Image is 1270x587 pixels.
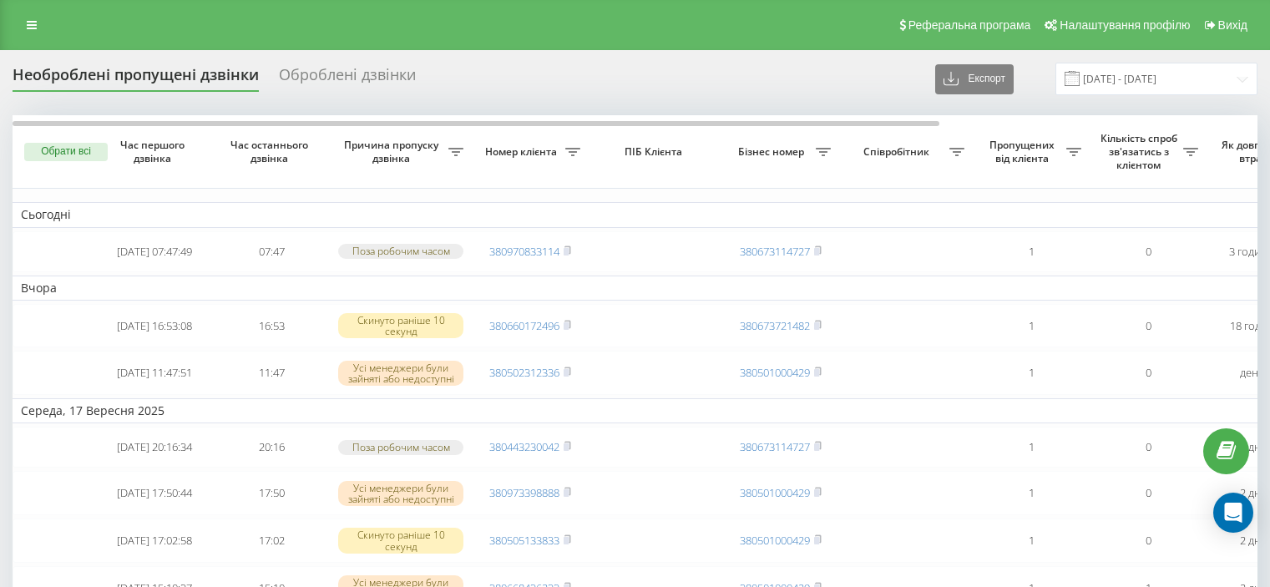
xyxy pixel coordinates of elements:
span: Налаштування профілю [1060,18,1190,32]
a: 380660172496 [489,318,559,333]
td: 17:02 [213,519,330,563]
td: 07:47 [213,231,330,272]
div: Оброблені дзвінки [279,66,416,92]
td: 1 [973,427,1090,468]
td: 11:47 [213,351,330,395]
div: Поза робочим часом [338,244,463,258]
span: Кількість спроб зв'язатись з клієнтом [1098,132,1183,171]
span: Час першого дзвінка [109,139,200,164]
span: Пропущених від клієнта [981,139,1066,164]
td: [DATE] 16:53:08 [96,304,213,348]
td: 1 [973,304,1090,348]
td: 16:53 [213,304,330,348]
td: 0 [1090,231,1207,272]
td: 0 [1090,351,1207,395]
span: Бізнес номер [731,145,816,159]
a: 380505133833 [489,533,559,548]
td: 1 [973,231,1090,272]
button: Експорт [935,64,1014,94]
td: 0 [1090,519,1207,563]
a: 380673721482 [740,318,810,333]
a: 380973398888 [489,485,559,500]
a: 380501000429 [740,365,810,380]
td: [DATE] 17:02:58 [96,519,213,563]
span: Реферальна програма [908,18,1031,32]
td: [DATE] 11:47:51 [96,351,213,395]
div: Поза робочим часом [338,440,463,454]
span: Співробітник [848,145,949,159]
div: Усі менеджери були зайняті або недоступні [338,481,463,506]
td: [DATE] 17:50:44 [96,471,213,515]
div: Скинуто раніше 10 секунд [338,528,463,553]
div: Open Intercom Messenger [1213,493,1253,533]
td: 17:50 [213,471,330,515]
td: 0 [1090,304,1207,348]
a: 380501000429 [740,533,810,548]
a: 380443230042 [489,439,559,454]
a: 380673114727 [740,244,810,259]
a: 380501000429 [740,485,810,500]
td: 0 [1090,427,1207,468]
span: Номер клієнта [480,145,565,159]
button: Обрати всі [24,143,108,161]
td: 1 [973,519,1090,563]
div: Скинуто раніше 10 секунд [338,313,463,338]
span: Час останнього дзвінка [226,139,316,164]
td: [DATE] 07:47:49 [96,231,213,272]
td: [DATE] 20:16:34 [96,427,213,468]
td: 0 [1090,471,1207,515]
td: 1 [973,351,1090,395]
span: Вихід [1218,18,1247,32]
td: 20:16 [213,427,330,468]
span: Причина пропуску дзвінка [338,139,448,164]
div: Необроблені пропущені дзвінки [13,66,259,92]
div: Усі менеджери були зайняті або недоступні [338,361,463,386]
a: 380673114727 [740,439,810,454]
td: 1 [973,471,1090,515]
span: ПІБ Клієнта [603,145,708,159]
a: 380970833114 [489,244,559,259]
a: 380502312336 [489,365,559,380]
